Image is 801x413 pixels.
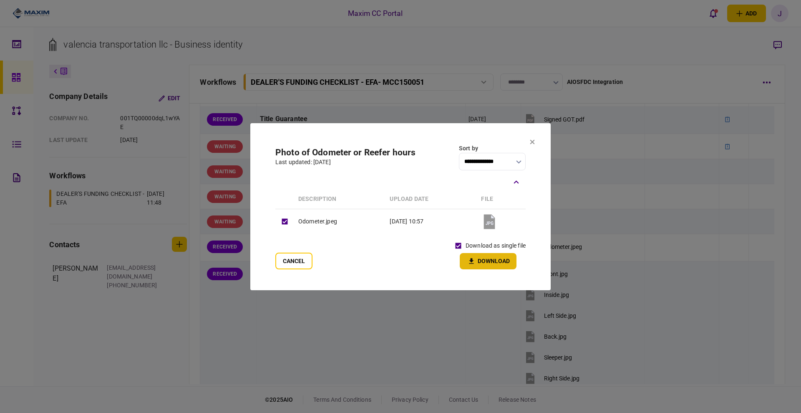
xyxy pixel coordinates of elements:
[275,253,312,269] button: Cancel
[385,209,477,234] td: [DATE] 10:57
[477,190,526,209] th: file
[459,144,526,153] div: Sort by
[294,190,385,209] th: Description
[466,241,526,250] label: download as single file
[385,190,477,209] th: upload date
[275,158,416,167] div: last updated: [DATE]
[275,147,416,158] h2: Photo of Odometer or Reefer hours
[460,253,516,269] button: Download
[294,209,385,234] td: Odometer.jpeg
